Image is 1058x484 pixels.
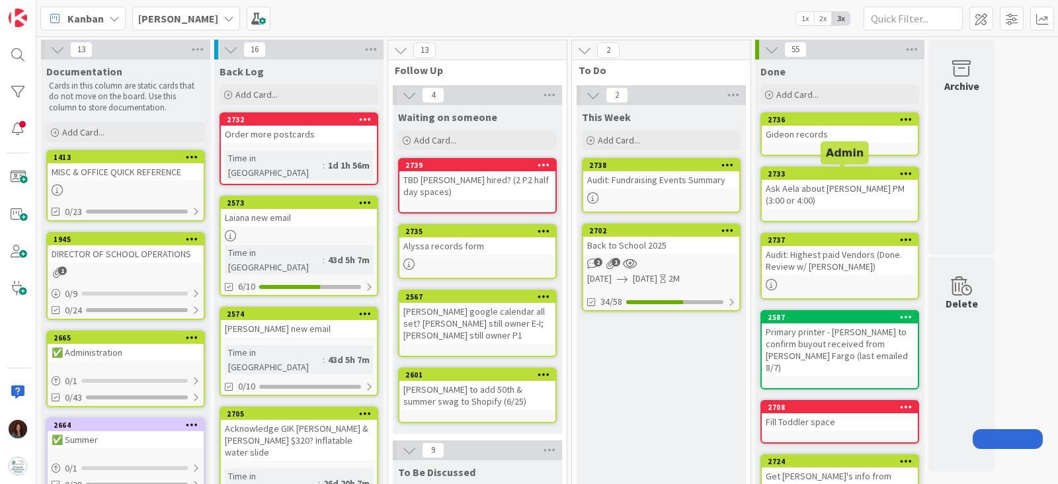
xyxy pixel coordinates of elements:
[221,320,377,337] div: [PERSON_NAME] new email
[612,258,620,266] span: 1
[762,234,918,275] div: 2737Audit: Highest paid Vendors (Done. Review w/ [PERSON_NAME])
[225,345,323,374] div: Time in [GEOGRAPHIC_DATA]
[58,266,67,275] span: 1
[9,9,27,27] img: Visit kanbanzone.com
[597,42,620,58] span: 2
[762,126,918,143] div: Gideon records
[399,225,555,255] div: 2735Alyssa records form
[48,233,204,262] div: 1945DIRECTOR OF SCHOOL OPERATIONS
[325,253,373,267] div: 43d 5h 7m
[221,126,377,143] div: Order more postcards
[65,287,77,301] span: 0 / 9
[768,457,918,466] div: 2724
[48,163,204,181] div: MISC & OFFICE QUICK REFERENCE
[762,401,918,413] div: 2708
[762,456,918,467] div: 2724
[138,12,218,25] b: [PERSON_NAME]
[323,352,325,367] span: :
[48,373,204,389] div: 0/1
[583,159,739,188] div: 2738Audit: Fundraising Events Summary
[422,87,444,103] span: 4
[413,42,436,58] span: 13
[221,308,377,337] div: 2574[PERSON_NAME] new email
[48,332,204,344] div: 2665
[398,110,497,124] span: Waiting on someone
[762,246,918,275] div: Audit: Highest paid Vendors (Done. Review w/ [PERSON_NAME])
[62,126,104,138] span: Add Card...
[243,42,266,58] span: 16
[762,168,918,180] div: 2733
[48,419,204,431] div: 2664
[864,7,963,30] input: Quick Filter...
[221,308,377,320] div: 2574
[225,245,323,274] div: Time in [GEOGRAPHIC_DATA]
[583,225,739,254] div: 2702Back to School 2025
[587,272,612,286] span: [DATE]
[67,11,104,26] span: Kanban
[221,420,377,461] div: Acknowledge GIK [PERSON_NAME] & [PERSON_NAME] $320? Inflatable water slide
[235,89,278,101] span: Add Card...
[594,258,602,266] span: 2
[48,431,204,448] div: ✅ Summer
[221,197,377,209] div: 2573
[399,291,555,303] div: 2567
[762,401,918,430] div: 2708Fill Toddler space
[762,114,918,126] div: 2736
[48,332,204,361] div: 2665✅ Administration
[762,413,918,430] div: Fill Toddler space
[760,310,919,389] a: 2587Primary printer - [PERSON_NAME] to confirm buyout received from [PERSON_NAME] Fargo (last ema...
[814,12,832,25] span: 2x
[65,205,82,219] span: 0/23
[762,180,918,209] div: Ask Aela about [PERSON_NAME] PM (3:00 or 4:00)
[760,400,919,444] a: 2708Fill Toddler space
[9,420,27,438] img: RF
[227,115,377,124] div: 2732
[9,457,27,475] img: avatar
[583,225,739,237] div: 2702
[398,224,557,279] a: 2735Alyssa records form
[49,81,202,113] p: Cards in this column are static cards that do not move on the board. Use this column to store doc...
[220,307,378,396] a: 2574[PERSON_NAME] new emailTime in [GEOGRAPHIC_DATA]:43d 5h 7m0/10
[54,235,204,244] div: 1945
[768,403,918,412] div: 2708
[762,234,918,246] div: 2737
[669,272,680,286] div: 2M
[221,114,377,126] div: 2732
[225,151,323,180] div: Time in [GEOGRAPHIC_DATA]
[768,115,918,124] div: 2736
[762,311,918,323] div: 2587
[946,296,978,311] div: Delete
[46,232,205,320] a: 1945DIRECTOR OF SCHOOL OPERATIONS0/90/24
[48,233,204,245] div: 1945
[582,223,741,311] a: 2702Back to School 2025[DATE][DATE]2M34/58
[606,87,628,103] span: 2
[583,159,739,171] div: 2738
[760,112,919,156] a: 2736Gideon records
[70,42,93,58] span: 13
[227,198,377,208] div: 2573
[944,78,979,94] div: Archive
[54,153,204,162] div: 1413
[399,303,555,344] div: [PERSON_NAME] google calendar all set? [PERSON_NAME] still owner E-I; [PERSON_NAME] still owner P1
[399,381,555,410] div: [PERSON_NAME] to add 50th & summer swag to Shopify (6/25)
[399,237,555,255] div: Alyssa records form
[760,65,786,78] span: Done
[46,331,205,407] a: 2665✅ Administration0/10/43
[221,408,377,420] div: 2705
[48,245,204,262] div: DIRECTOR OF SCHOOL OPERATIONS
[633,272,657,286] span: [DATE]
[399,171,555,200] div: TBD [PERSON_NAME] hired? (2 P2 half day spaces)
[583,237,739,254] div: Back to School 2025
[395,63,550,77] span: Follow Up
[776,89,819,101] span: Add Card...
[323,253,325,267] span: :
[54,421,204,430] div: 2664
[398,368,557,423] a: 2601[PERSON_NAME] to add 50th & summer swag to Shopify (6/25)
[589,226,739,235] div: 2702
[399,159,555,200] div: 2739TBD [PERSON_NAME] hired? (2 P2 half day spaces)
[48,460,204,477] div: 0/1
[768,313,918,322] div: 2587
[600,295,622,309] span: 34/58
[784,42,807,58] span: 55
[768,169,918,179] div: 2733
